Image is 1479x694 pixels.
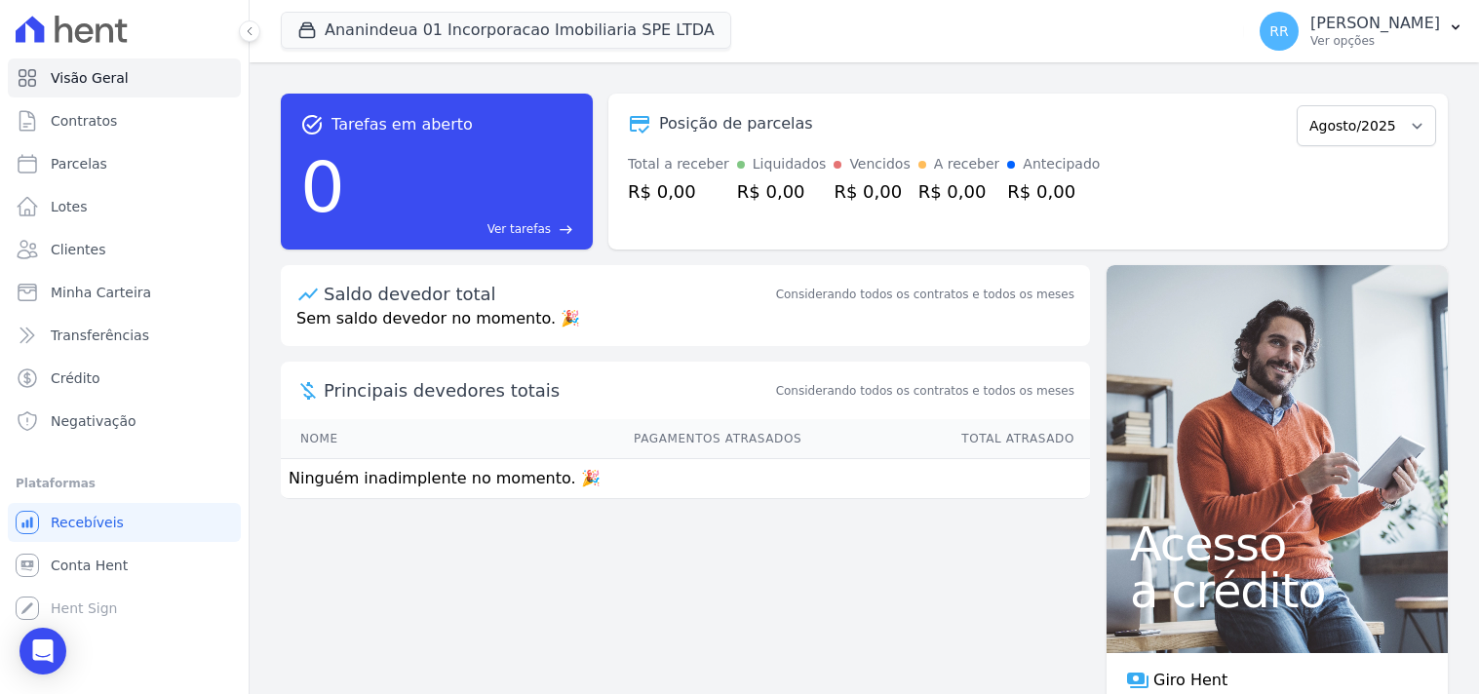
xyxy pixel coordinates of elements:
[324,281,772,307] div: Saldo devedor total
[1244,4,1479,58] button: RR [PERSON_NAME] Ver opções
[1130,520,1424,567] span: Acesso
[51,368,100,388] span: Crédito
[281,459,1090,499] td: Ninguém inadimplente no momento. 🎉
[8,273,241,312] a: Minha Carteira
[1130,567,1424,614] span: a crédito
[51,68,129,88] span: Visão Geral
[353,220,573,238] a: Ver tarefas east
[559,222,573,237] span: east
[8,503,241,542] a: Recebíveis
[849,154,910,174] div: Vencidos
[776,286,1074,303] div: Considerando todos os contratos e todos os meses
[934,154,1000,174] div: A receber
[737,178,827,205] div: R$ 0,00
[51,326,149,345] span: Transferências
[659,112,813,135] div: Posição de parcelas
[16,472,233,495] div: Plataformas
[628,178,729,205] div: R$ 0,00
[8,187,241,226] a: Lotes
[51,197,88,216] span: Lotes
[1269,24,1288,38] span: RR
[51,111,117,131] span: Contratos
[1007,178,1100,205] div: R$ 0,00
[19,628,66,675] div: Open Intercom Messenger
[281,307,1090,346] p: Sem saldo devedor no momento. 🎉
[51,556,128,575] span: Conta Hent
[51,154,107,173] span: Parcelas
[487,220,551,238] span: Ver tarefas
[834,178,910,205] div: R$ 0,00
[802,419,1090,459] th: Total Atrasado
[331,113,473,136] span: Tarefas em aberto
[8,58,241,97] a: Visão Geral
[51,411,136,431] span: Negativação
[51,513,124,532] span: Recebíveis
[8,546,241,585] a: Conta Hent
[281,419,425,459] th: Nome
[776,382,1074,400] span: Considerando todos os contratos e todos os meses
[8,230,241,269] a: Clientes
[51,240,105,259] span: Clientes
[1310,33,1440,49] p: Ver opções
[918,178,1000,205] div: R$ 0,00
[8,316,241,355] a: Transferências
[1310,14,1440,33] p: [PERSON_NAME]
[425,419,802,459] th: Pagamentos Atrasados
[1023,154,1100,174] div: Antecipado
[8,144,241,183] a: Parcelas
[8,101,241,140] a: Contratos
[300,136,345,238] div: 0
[300,113,324,136] span: task_alt
[628,154,729,174] div: Total a receber
[51,283,151,302] span: Minha Carteira
[324,377,772,404] span: Principais devedores totais
[281,12,731,49] button: Ananindeua 01 Incorporacao Imobiliaria SPE LTDA
[8,402,241,441] a: Negativação
[1153,669,1227,692] span: Giro Hent
[8,359,241,398] a: Crédito
[753,154,827,174] div: Liquidados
